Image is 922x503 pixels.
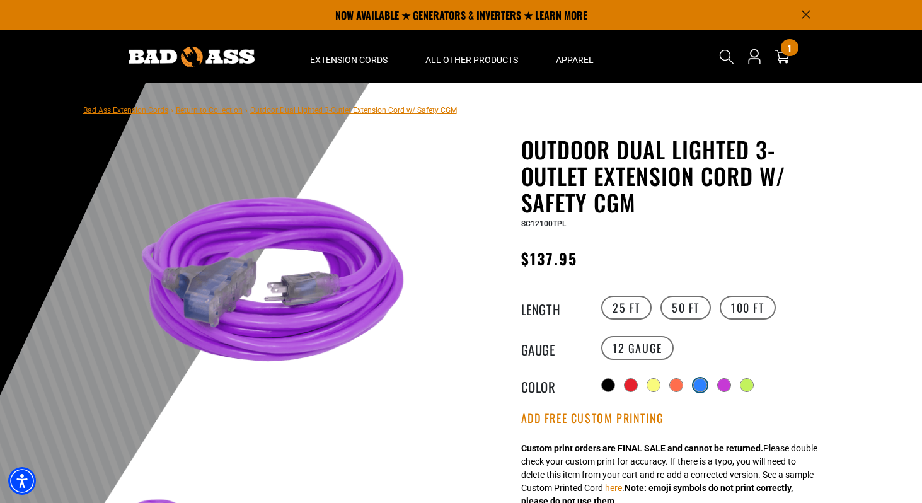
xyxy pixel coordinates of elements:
span: 1 [788,43,791,53]
span: SC12100TPL [521,219,566,228]
div: Accessibility Menu [8,467,36,495]
img: purple [120,139,424,442]
label: 50 FT [660,296,711,320]
h1: Outdoor Dual Lighted 3-Outlet Extension Cord w/ Safety CGM [521,136,830,216]
label: 25 FT [601,296,652,320]
button: Add Free Custom Printing [521,412,664,425]
summary: Apparel [537,30,613,83]
summary: Search [717,47,737,67]
span: $137.95 [521,247,578,270]
button: here [605,482,622,495]
label: 12 Gauge [601,336,674,360]
a: Return to Collection [176,106,243,115]
span: Outdoor Dual Lighted 3-Outlet Extension Cord w/ Safety CGM [250,106,457,115]
span: All Other Products [425,54,518,66]
strong: Custom print orders are FINAL SALE and cannot be returned. [521,443,763,453]
legend: Length [521,299,584,316]
legend: Gauge [521,340,584,356]
summary: All Other Products [406,30,537,83]
label: 100 FT [720,296,776,320]
img: Bad Ass Extension Cords [129,47,255,67]
span: › [245,106,248,115]
a: Bad Ass Extension Cords [83,106,168,115]
summary: Extension Cords [291,30,406,83]
a: Open this option [744,30,764,83]
nav: breadcrumbs [83,102,457,117]
span: › [171,106,173,115]
legend: Color [521,377,584,393]
span: Apparel [556,54,594,66]
span: Extension Cords [310,54,388,66]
